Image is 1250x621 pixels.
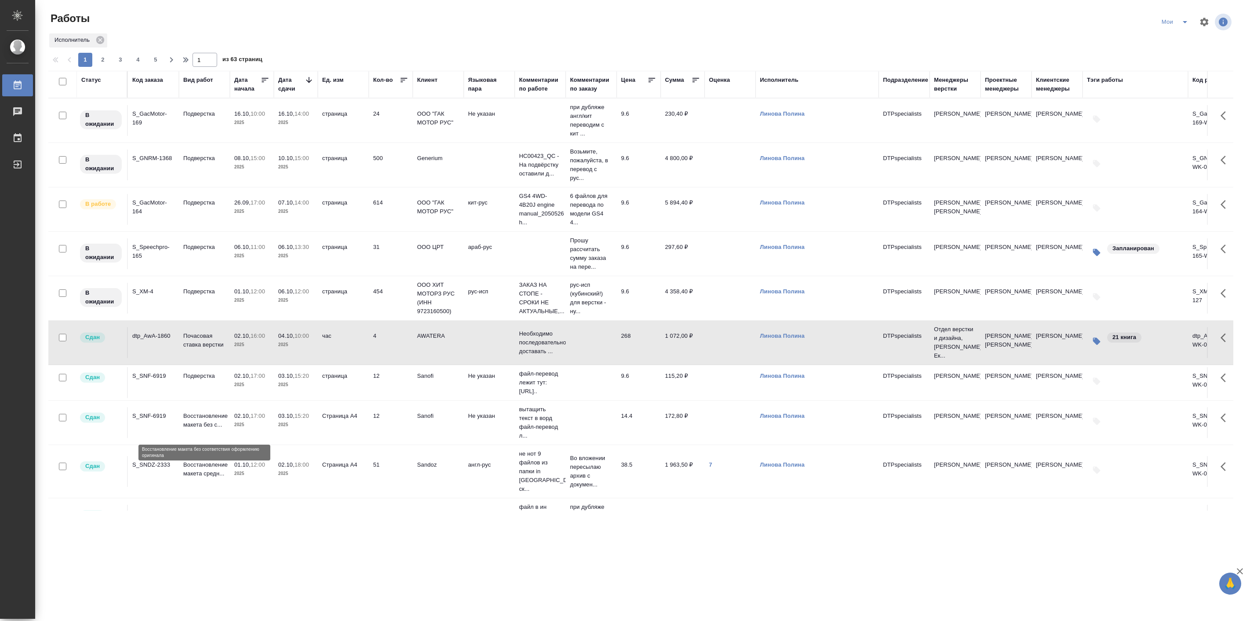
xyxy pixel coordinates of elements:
td: 9.6 [617,238,661,269]
p: Отдел верстки и дизайна, [PERSON_NAME] Ек... [934,325,976,360]
p: Необходимо последовательно доставать ... [519,329,561,356]
td: 51 [369,456,413,487]
button: Здесь прячутся важные кнопки [1215,407,1236,428]
td: 268 [617,327,661,358]
a: 7 [709,461,712,468]
div: 21 книга [1106,332,1142,343]
span: 3 [113,55,127,64]
td: Не указан [464,367,515,398]
a: Линова Полина [760,110,805,117]
p: 04.10, [278,332,294,339]
div: split button [1159,15,1194,29]
p: 2025 [234,118,269,127]
span: 4 [131,55,145,64]
a: Линова Полина [760,244,805,250]
td: 31 [369,238,413,269]
div: Статус [81,76,101,84]
p: 11:00 [251,244,265,250]
button: Добавить тэги [1087,110,1106,129]
div: Вид работ [183,76,213,84]
p: 2025 [278,420,313,429]
td: 1 387,20 ₽ [661,505,705,536]
td: DTPspecialists [879,150,930,180]
div: S_GNRM-1368 [132,154,174,163]
p: файл-перевод лежит тут: [URL].. [519,369,561,396]
p: 16.10, [278,110,294,117]
td: 24 [369,505,413,536]
div: Клиентские менеджеры [1036,76,1078,93]
div: S_SNDZ-2333 [132,460,174,469]
p: 2025 [234,469,269,478]
td: 57.8 [617,505,661,536]
td: 9.6 [617,105,661,136]
button: Здесь прячутся важные кнопки [1215,327,1236,348]
p: Sanofi [417,372,459,380]
p: 2025 [234,380,269,389]
td: страница [318,367,369,398]
td: 4 [369,327,413,358]
td: 12 [369,367,413,398]
td: S_XM-4-WK-127 [1188,283,1239,314]
span: Настроить таблицу [1194,11,1215,33]
td: 230,40 ₽ [661,105,705,136]
td: DTPspecialists [879,505,930,536]
div: Код заказа [132,76,163,84]
div: Менеджер проверил работу исполнителя, передает ее на следующий этап [79,332,123,343]
td: 5 894,40 ₽ [661,194,705,225]
button: 4 [131,53,145,67]
p: Сдан [85,413,100,422]
div: Менеджер проверил работу исполнителя, передает ее на следующий этап [79,372,123,384]
div: Исполнитель назначен, приступать к работе пока рано [79,287,123,308]
button: Здесь прячутся важные кнопки [1215,238,1236,259]
p: ООО "ГАК МОТОР РУС" [417,198,459,216]
p: [PERSON_NAME] [934,110,976,118]
div: Оценка [709,76,730,84]
p: 06.10, [278,244,294,250]
p: Sanofi [417,412,459,420]
p: 15:20 [294,373,309,379]
p: Сдан [85,333,100,342]
div: Код работы [1192,76,1226,84]
p: 03.10, [278,373,294,379]
span: Посмотреть информацию [1215,14,1233,30]
a: Линова Полина [760,288,805,295]
p: В ожидании [85,244,116,262]
td: DTPspecialists [879,194,930,225]
td: S_GacMotor-169-WK-008 [1188,105,1239,136]
p: 17:00 [251,199,265,206]
td: 9.6 [617,367,661,398]
td: S_SNF-6919-WK-003 [1188,367,1239,398]
div: Сумма [665,76,684,84]
span: 5 [149,55,163,64]
td: S_SNDZ-2333-WK-017 [1188,456,1239,487]
p: Возьмите, пожалуйста, в перевод с рус... [570,147,612,183]
p: 01.10, [234,461,251,468]
p: 10:00 [251,110,265,117]
div: Исполнитель [49,33,107,47]
div: Клиент [417,76,437,84]
a: Линова Полина [760,373,805,379]
td: S_GacMotor-164-WK-026 [1188,194,1239,225]
td: S_Speechpro-165-WK-010 [1188,238,1239,269]
div: Исполнитель [760,76,799,84]
div: Исполнитель назначен, приступать к работе пока рано [79,154,123,175]
div: Проектные менеджеры [985,76,1027,93]
div: Ед. изм [322,76,344,84]
button: Добавить тэги [1087,372,1106,391]
p: Подверстка [183,287,225,296]
p: Восстановление макета средн... [183,460,225,478]
p: 06.10, [234,244,251,250]
button: Добавить тэги [1087,509,1106,529]
p: [PERSON_NAME] [934,509,976,518]
td: рус-исп [464,283,515,314]
a: Линова Полина [760,155,805,161]
p: 15:00 [294,155,309,161]
td: S_GNRM-1368-WK-002 [1188,150,1239,180]
p: Подверстка [183,198,225,207]
p: 2025 [234,207,269,216]
div: Подразделение [883,76,928,84]
p: В ожидании [85,289,116,306]
td: 4 358,40 ₽ [661,283,705,314]
button: Здесь прячутся важные кнопки [1215,505,1236,526]
td: [PERSON_NAME] [1032,505,1083,536]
